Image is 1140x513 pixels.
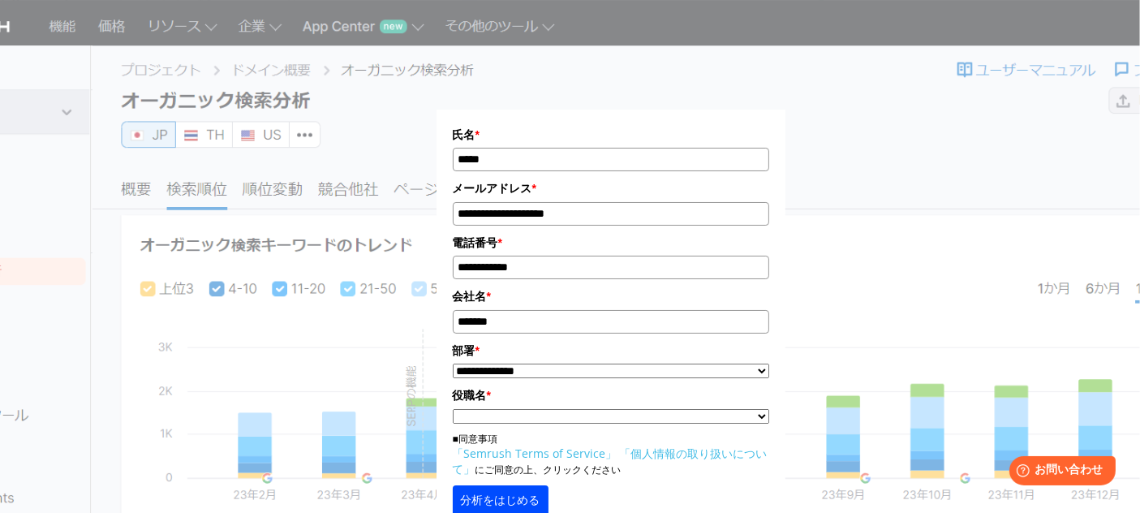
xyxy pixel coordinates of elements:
[453,446,617,461] a: 「Semrush Terms of Service」
[453,126,769,144] label: 氏名
[453,234,769,252] label: 電話番号
[453,179,769,197] label: メールアドレス
[453,446,768,476] a: 「個人情報の取り扱いについて」
[453,386,769,404] label: 役職名
[453,342,769,360] label: 部署
[453,287,769,305] label: 会社名
[453,432,769,477] p: ■同意事項 にご同意の上、クリックください
[996,450,1122,495] iframe: Help widget launcher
